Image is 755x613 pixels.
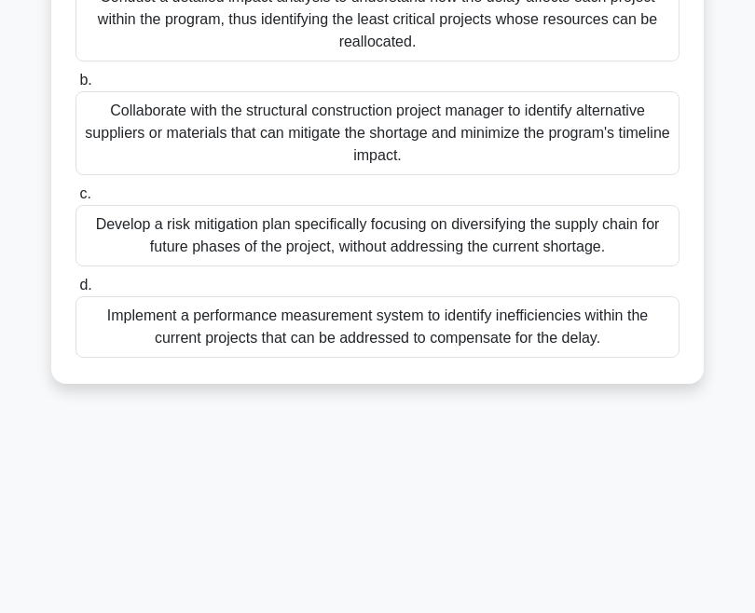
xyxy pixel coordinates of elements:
div: Implement a performance measurement system to identify inefficiencies within the current projects... [75,296,679,358]
span: c. [79,185,90,201]
span: b. [79,72,91,88]
div: Collaborate with the structural construction project manager to identify alternative suppliers or... [75,91,679,175]
span: d. [79,277,91,293]
div: Develop a risk mitigation plan specifically focusing on diversifying the supply chain for future ... [75,205,679,266]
